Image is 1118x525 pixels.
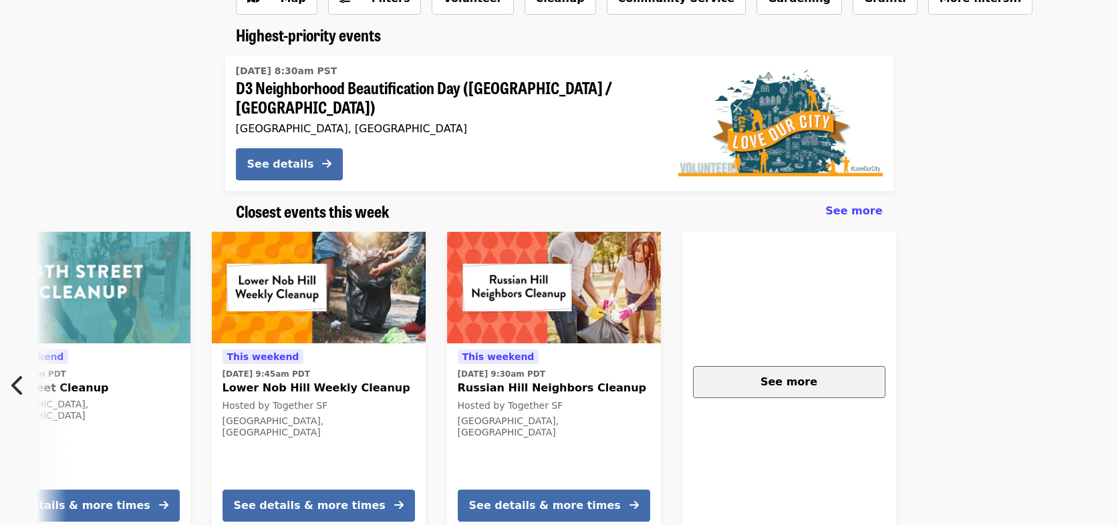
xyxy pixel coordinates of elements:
[236,78,657,117] span: D3 Neighborhood Beautification Day ([GEOGRAPHIC_DATA] / [GEOGRAPHIC_DATA])
[223,415,415,438] div: [GEOGRAPHIC_DATA], [GEOGRAPHIC_DATA]
[247,156,314,172] div: See details
[322,158,331,170] i: arrow-right icon
[462,351,535,362] span: This weekend
[458,415,650,438] div: [GEOGRAPHIC_DATA], [GEOGRAPHIC_DATA]
[630,499,639,512] i: arrow-right icon
[394,499,404,512] i: arrow-right icon
[236,199,390,222] span: Closest events this week
[227,351,299,362] span: This weekend
[223,380,415,396] span: Lower Nob Hill Weekly Cleanup
[693,366,885,398] button: See more
[447,232,661,344] img: Russian Hill Neighbors Cleanup organized by Together SF
[825,204,882,217] span: See more
[223,400,328,411] span: Hosted by Together SF
[760,375,817,388] span: See more
[225,202,893,221] div: Closest events this week
[458,368,545,380] time: [DATE] 9:30am PDT
[11,373,25,398] i: chevron-left icon
[236,122,657,135] div: [GEOGRAPHIC_DATA], [GEOGRAPHIC_DATA]
[225,55,893,191] a: See details for "D3 Neighborhood Beautification Day (North Beach / Russian Hill)"
[825,203,882,219] a: See more
[458,380,650,396] span: Russian Hill Neighbors Cleanup
[236,23,381,46] span: Highest-priority events
[678,69,883,176] img: D3 Neighborhood Beautification Day (North Beach / Russian Hill) organized by SF Public Works
[223,368,310,380] time: [DATE] 9:45am PDT
[236,202,390,221] a: Closest events this week
[458,490,650,522] button: See details & more times
[469,498,621,514] div: See details & more times
[236,148,343,180] button: See details
[458,400,563,411] span: Hosted by Together SF
[236,64,337,78] time: [DATE] 8:30am PST
[212,232,426,344] img: Lower Nob Hill Weekly Cleanup organized by Together SF
[223,490,415,522] button: See details & more times
[159,499,168,512] i: arrow-right icon
[234,498,386,514] div: See details & more times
